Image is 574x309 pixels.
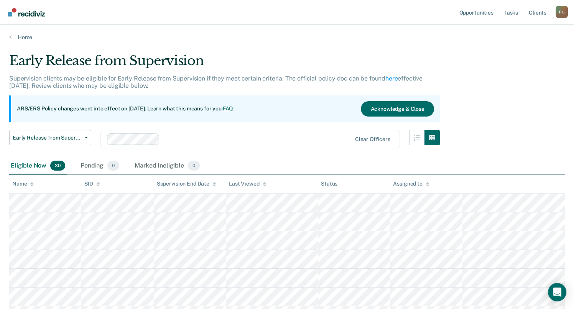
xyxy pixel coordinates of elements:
[133,158,201,174] div: Marked Ineligible0
[188,161,200,171] span: 0
[355,136,390,143] div: Clear officers
[9,158,67,174] div: Eligible Now30
[393,181,429,187] div: Assigned to
[79,158,121,174] div: Pending0
[229,181,266,187] div: Last Viewed
[13,135,82,141] span: Early Release from Supervision
[17,105,233,113] p: ARS/ERS Policy changes went into effect on [DATE]. Learn what this means for you:
[107,161,119,171] span: 0
[361,101,434,117] button: Acknowledge & Close
[9,75,423,89] p: Supervision clients may be eligible for Early Release from Supervision if they meet certain crite...
[385,75,398,82] a: here
[84,181,100,187] div: SID
[50,161,65,171] span: 30
[321,181,337,187] div: Status
[9,130,91,145] button: Early Release from Supervision
[556,6,568,18] button: Profile dropdown button
[548,283,566,301] div: Open Intercom Messenger
[12,181,34,187] div: Name
[556,6,568,18] div: P G
[157,181,216,187] div: Supervision End Date
[9,53,440,75] div: Early Release from Supervision
[8,8,45,16] img: Recidiviz
[9,34,565,41] a: Home
[223,105,234,112] a: FAQ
